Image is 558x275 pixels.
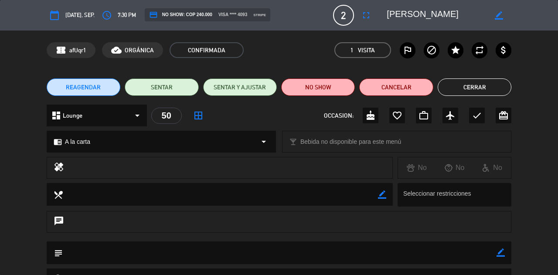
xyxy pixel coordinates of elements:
span: 2 [333,5,354,26]
span: Bebida no disponible para este menú [300,137,401,147]
i: local_dining [53,190,63,199]
span: OCCASION: [324,111,354,121]
span: ORGÁNICA [125,45,154,55]
i: border_color [378,190,386,199]
i: repeat [474,45,485,55]
button: calendar_today [47,7,62,23]
span: CONFIRMADA [170,42,244,58]
button: Cerrar [438,78,511,96]
span: stripe [253,12,266,18]
i: attach_money [498,45,509,55]
span: A la carta [65,137,90,147]
i: subject [53,248,63,258]
button: REAGENDAR [47,78,120,96]
i: border_color [495,11,503,20]
button: NO SHOW [281,78,355,96]
button: access_time [99,7,115,23]
button: Cancelar [359,78,433,96]
i: outlined_flag [402,45,413,55]
span: confirmation_number [56,45,66,55]
span: NO SHOW: COP 240.000 [149,10,212,19]
i: card_giftcard [498,110,509,121]
i: chrome_reader_mode [54,138,62,146]
div: No [398,162,436,173]
i: fullscreen [361,10,371,20]
div: No [436,162,473,173]
button: SENTAR Y AJUSTAR [203,78,277,96]
i: cloud_done [111,45,122,55]
i: arrow_drop_down [132,110,143,121]
i: access_time [102,10,112,20]
i: check [472,110,482,121]
i: work_outline [418,110,429,121]
i: block [426,45,437,55]
button: fullscreen [358,7,374,23]
i: airplanemode_active [445,110,456,121]
i: calendar_today [49,10,60,20]
i: cake [365,110,376,121]
div: 50 [151,108,182,124]
span: 7:30 PM [118,10,136,20]
i: credit_card [149,10,158,19]
div: No [473,162,511,173]
i: healing [54,162,64,174]
span: REAGENDAR [66,83,101,92]
i: border_color [497,248,505,257]
i: arrow_drop_down [259,136,269,147]
i: chat [54,216,64,228]
em: Visita [358,45,375,55]
i: favorite_border [392,110,402,121]
i: dashboard [51,110,61,121]
i: star [450,45,461,55]
i: border_all [193,110,204,121]
span: [DATE], sep. [65,10,95,20]
span: 1 [350,45,354,55]
span: afUqr1 [69,45,86,55]
span: Lounge [63,111,82,121]
i: local_bar [289,138,297,146]
button: SENTAR [125,78,198,96]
